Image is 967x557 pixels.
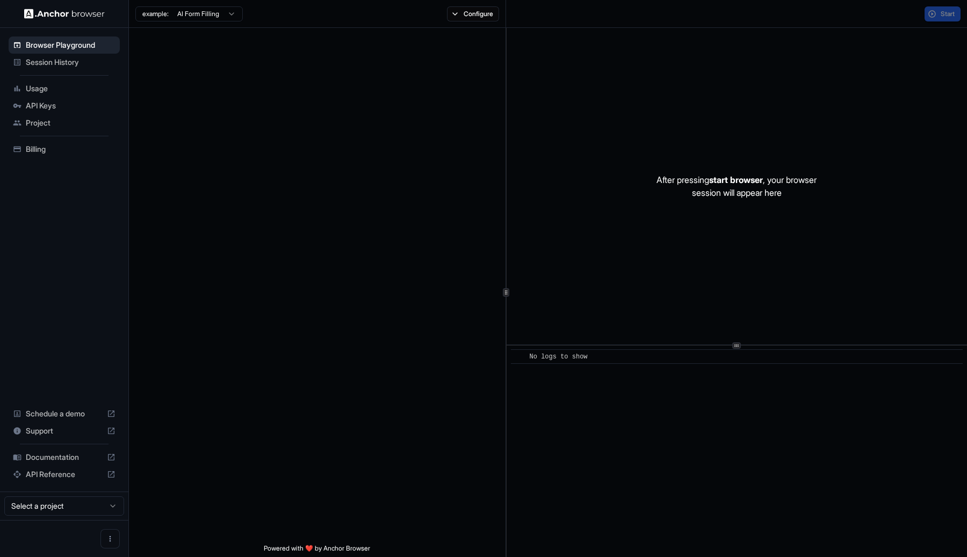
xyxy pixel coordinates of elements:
[26,469,103,480] span: API Reference
[9,114,120,131] div: Project
[264,544,370,557] span: Powered with ❤️ by Anchor Browser
[9,422,120,439] div: Support
[9,141,120,158] div: Billing
[9,36,120,54] div: Browser Playground
[100,529,120,548] button: Open menu
[26,100,116,111] span: API Keys
[9,54,120,71] div: Session History
[9,449,120,466] div: Documentation
[709,174,763,185] span: start browser
[516,351,522,362] span: ​
[26,426,103,436] span: Support
[26,408,103,419] span: Schedule a demo
[530,353,588,361] span: No logs to show
[9,80,120,97] div: Usage
[26,40,116,50] span: Browser Playground
[447,6,499,21] button: Configure
[26,57,116,68] span: Session History
[9,405,120,422] div: Schedule a demo
[26,83,116,94] span: Usage
[26,452,103,463] span: Documentation
[26,144,116,155] span: Billing
[9,466,120,483] div: API Reference
[24,9,105,19] img: Anchor Logo
[26,118,116,128] span: Project
[9,97,120,114] div: API Keys
[142,10,169,18] span: example:
[656,173,817,199] p: After pressing , your browser session will appear here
